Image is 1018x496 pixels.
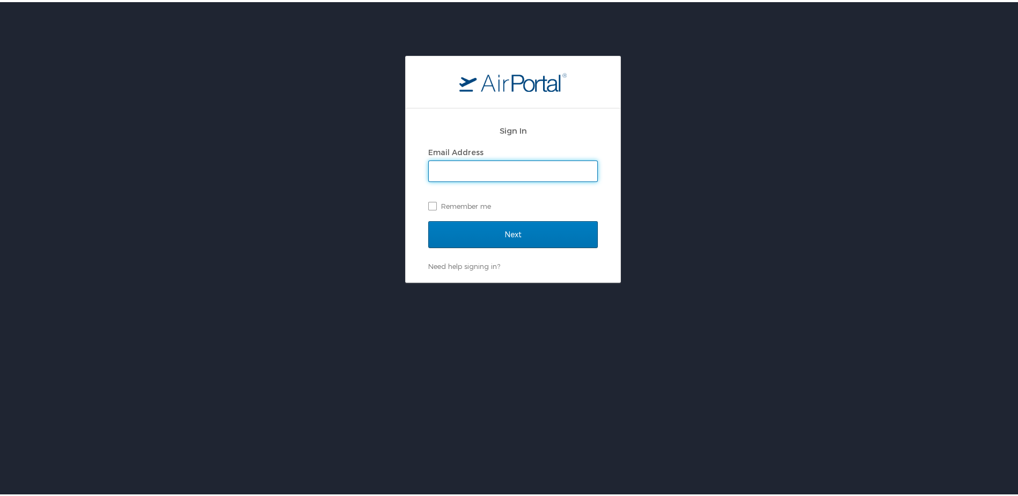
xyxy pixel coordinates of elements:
[428,219,598,246] input: Next
[428,260,500,268] a: Need help signing in?
[428,196,598,212] label: Remember me
[428,122,598,135] h2: Sign In
[459,70,567,90] img: logo
[428,145,484,155] label: Email Address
